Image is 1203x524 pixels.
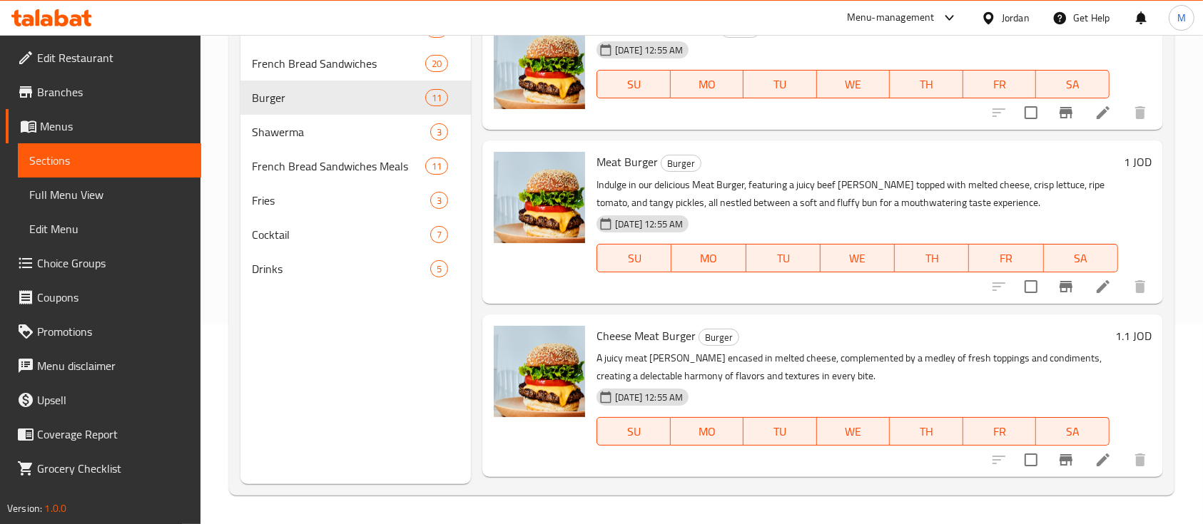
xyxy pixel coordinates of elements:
[597,70,670,98] button: SU
[240,149,471,183] div: French Bread Sandwiches Meals11
[6,246,201,280] a: Choice Groups
[37,83,190,101] span: Branches
[431,228,447,242] span: 7
[597,417,670,446] button: SU
[1123,443,1157,477] button: delete
[661,155,701,172] div: Burger
[425,55,448,72] div: items
[425,89,448,106] div: items
[1036,70,1110,98] button: SA
[426,57,447,71] span: 20
[963,70,1037,98] button: FR
[900,248,963,269] span: TH
[37,426,190,443] span: Coverage Report
[18,212,201,246] a: Edit Menu
[431,262,447,276] span: 5
[603,74,664,95] span: SU
[6,417,201,451] a: Coverage Report
[37,49,190,66] span: Edit Restaurant
[1115,18,1152,38] h6: 1.4 JOD
[1016,445,1046,475] span: Select to update
[6,280,201,314] a: Coupons
[37,323,190,340] span: Promotions
[817,70,890,98] button: WE
[890,70,963,98] button: TH
[37,289,190,306] span: Coupons
[1095,104,1112,121] a: Edit menu item
[817,417,890,446] button: WE
[426,91,447,105] span: 11
[661,155,701,172] span: Burger
[240,81,471,115] div: Burger11
[494,326,585,417] img: Cheese Meat Burger
[240,217,471,252] div: Cocktail7
[676,74,738,95] span: MO
[430,192,448,209] div: items
[1115,326,1152,346] h6: 1.1 JOD
[29,152,190,169] span: Sections
[240,252,471,286] div: Drinks5
[1016,272,1046,302] span: Select to update
[6,314,201,349] a: Promotions
[7,499,42,518] span: Version:
[609,43,689,57] span: [DATE] 12:55 AM
[430,260,448,277] div: items
[746,244,821,272] button: TU
[1016,98,1046,128] span: Select to update
[597,176,1118,212] p: Indulge in our delicious Meat Burger, featuring a juicy beef [PERSON_NAME] topped with melted che...
[1042,74,1104,95] span: SA
[1124,152,1152,172] h6: 1 JOD
[895,74,958,95] span: TH
[671,244,746,272] button: MO
[240,115,471,149] div: Shawerma3
[6,383,201,417] a: Upsell
[252,226,430,243] span: Cocktail
[969,244,1043,272] button: FR
[29,220,190,237] span: Edit Menu
[494,18,585,109] img: Meat Burger - 100 Gram
[240,6,471,292] nav: Menu sections
[603,248,666,269] span: SU
[821,244,895,272] button: WE
[18,178,201,212] a: Full Menu View
[671,70,744,98] button: MO
[826,248,889,269] span: WE
[1049,443,1083,477] button: Branch-specific-item
[252,89,425,106] span: Burger
[37,391,190,409] span: Upsell
[699,329,738,346] span: Burger
[895,244,969,272] button: TH
[1049,96,1083,130] button: Branch-specific-item
[1042,421,1104,442] span: SA
[425,158,448,175] div: items
[6,451,201,486] a: Grocery Checklist
[597,349,1110,385] p: A juicy meat [PERSON_NAME] encased in melted cheese, complemented by a medley of fresh toppings a...
[252,123,430,140] span: Shawerma
[743,417,817,446] button: TU
[823,421,885,442] span: WE
[252,260,430,277] span: Drinks
[609,391,689,404] span: [DATE] 12:55 AM
[597,325,696,346] span: Cheese Meat Burger
[597,151,658,173] span: Meat Burger
[6,41,201,75] a: Edit Restaurant
[1095,278,1112,295] a: Edit menu item
[6,75,201,109] a: Branches
[1123,96,1157,130] button: delete
[252,192,430,209] span: Fries
[749,421,811,442] span: TU
[699,329,739,346] div: Burger
[1002,10,1030,26] div: Jordan
[18,143,201,178] a: Sections
[6,349,201,383] a: Menu disclaimer
[240,46,471,81] div: French Bread Sandwiches20
[890,417,963,446] button: TH
[975,248,1037,269] span: FR
[895,421,958,442] span: TH
[743,70,817,98] button: TU
[430,123,448,140] div: items
[597,244,671,272] button: SU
